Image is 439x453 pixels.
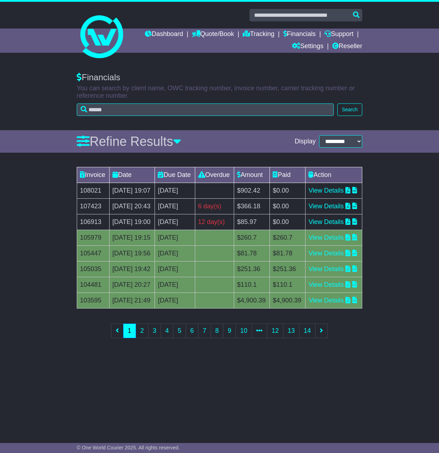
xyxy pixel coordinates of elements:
a: 12 [267,324,283,338]
td: [DATE] [155,246,195,261]
td: 108021 [77,183,110,199]
td: 105979 [77,230,110,246]
a: Reseller [332,41,362,53]
td: [DATE] 19:42 [109,261,155,277]
td: [DATE] [155,230,195,246]
span: © One World Courier 2025. All rights reserved. [77,445,180,451]
a: View Details [308,265,344,273]
a: 5 [173,324,186,338]
td: Paid [270,167,306,183]
a: 2 [136,324,148,338]
td: [DATE] 19:00 [109,214,155,230]
div: 6 day(s) [198,202,231,211]
td: Invoice [77,167,110,183]
td: $260.7 [270,230,306,246]
td: $251.36 [270,261,306,277]
a: 3 [148,324,161,338]
a: Quote/Book [192,29,234,41]
span: Display [294,138,316,146]
td: [DATE] [155,183,195,199]
td: $0.00 [270,183,306,199]
td: $81.78 [270,246,306,261]
td: 104481 [77,277,110,293]
td: [DATE] [155,199,195,214]
a: Settings [292,41,323,53]
td: [DATE] 20:27 [109,277,155,293]
td: [DATE] 21:49 [109,293,155,309]
a: View Details [308,234,344,241]
td: $110.1 [234,277,270,293]
td: 107423 [77,199,110,214]
a: Financials [283,29,316,41]
a: View Details [308,187,344,194]
a: 9 [223,324,236,338]
div: 12 day(s) [198,217,231,227]
a: 1 [123,324,136,338]
td: [DATE] [155,214,195,230]
td: $0.00 [270,214,306,230]
td: $0.00 [270,199,306,214]
td: 105035 [77,261,110,277]
td: $85.97 [234,214,270,230]
p: You can search by client name, OWC tracking number, invoice number, carrier tracking number or re... [77,85,362,100]
td: $366.18 [234,199,270,214]
a: 4 [161,324,173,338]
td: [DATE] [155,293,195,309]
a: 14 [299,324,316,338]
td: Date [109,167,155,183]
a: View Details [308,281,344,288]
td: [DATE] 19:15 [109,230,155,246]
td: Amount [234,167,270,183]
td: [DATE] 20:43 [109,199,155,214]
a: Refine Results [77,134,181,149]
td: $81.78 [234,246,270,261]
button: Search [337,103,362,116]
a: 13 [283,324,299,338]
a: View Details [308,297,344,304]
a: 8 [211,324,223,338]
a: Dashboard [145,29,183,41]
a: View Details [308,250,344,257]
td: 103595 [77,293,110,309]
td: $260.7 [234,230,270,246]
td: $4,900.39 [270,293,306,309]
td: Due Date [155,167,195,183]
td: $4,900.39 [234,293,270,309]
a: 6 [186,324,198,338]
a: 7 [198,324,211,338]
td: $110.1 [270,277,306,293]
td: $902.42 [234,183,270,199]
td: [DATE] [155,261,195,277]
a: View Details [308,203,344,210]
a: Tracking [243,29,274,41]
td: 106913 [77,214,110,230]
td: 105447 [77,246,110,261]
td: $251.36 [234,261,270,277]
td: Overdue [195,167,234,183]
a: View Details [308,218,344,225]
td: [DATE] 19:56 [109,246,155,261]
td: Action [306,167,362,183]
td: [DATE] [155,277,195,293]
td: [DATE] 19:07 [109,183,155,199]
div: Financials [77,72,362,83]
a: 10 [236,324,252,338]
a: Support [324,29,353,41]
